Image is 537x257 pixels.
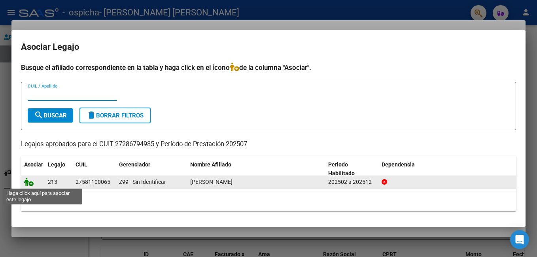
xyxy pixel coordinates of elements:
span: Borrar Filtros [87,112,144,119]
datatable-header-cell: Asociar [21,156,45,182]
div: 1 registros [21,191,516,211]
span: Buscar [34,112,67,119]
button: Borrar Filtros [79,108,151,123]
datatable-header-cell: Gerenciador [116,156,187,182]
mat-icon: delete [87,110,96,120]
h2: Asociar Legajo [21,40,516,55]
button: Buscar [28,108,73,123]
span: Dependencia [382,161,415,168]
span: Gerenciador [119,161,150,168]
div: 202502 a 202512 [328,178,375,187]
span: Asociar [24,161,43,168]
div: 27581100065 [76,178,110,187]
span: Periodo Habilitado [328,161,355,177]
span: Z99 - Sin Identificar [119,179,166,185]
span: ALFONZO AGUSTINA AYELEN [190,179,233,185]
span: Legajo [48,161,65,168]
p: Legajos aprobados para el CUIT 27286794985 y Período de Prestación 202507 [21,140,516,149]
mat-icon: search [34,110,43,120]
h4: Busque el afiliado correspondiente en la tabla y haga click en el ícono de la columna "Asociar". [21,62,516,73]
datatable-header-cell: Nombre Afiliado [187,156,325,182]
datatable-header-cell: Dependencia [378,156,516,182]
span: CUIL [76,161,87,168]
datatable-header-cell: Periodo Habilitado [325,156,378,182]
span: Nombre Afiliado [190,161,231,168]
datatable-header-cell: CUIL [72,156,116,182]
div: Open Intercom Messenger [510,230,529,249]
datatable-header-cell: Legajo [45,156,72,182]
span: 213 [48,179,57,185]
